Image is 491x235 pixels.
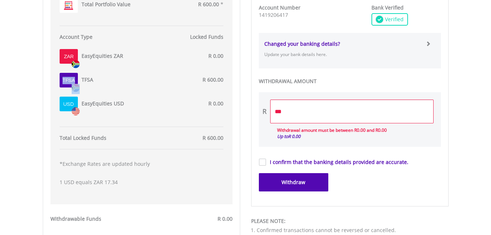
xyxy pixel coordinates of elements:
[72,84,80,92] img: zar.png
[218,215,233,222] span: R 0.00
[60,33,92,40] strong: Account Type
[82,100,124,107] label: EasyEquities USD
[72,107,80,116] img: usd.png
[203,76,223,83] span: R 600.00
[190,33,223,40] strong: Locked Funds
[50,215,101,222] strong: Withdrawable Funds
[64,53,73,60] label: ZAR
[63,77,75,84] label: Tfsa
[264,51,420,57] p: Update your bank details here.
[288,133,301,139] span: R 0.00
[208,100,223,107] span: R 0.00
[198,1,219,8] span: R 600.00
[63,101,74,108] label: USD
[82,1,131,8] label: Total Portfolio Value
[82,76,93,83] label: TFSA
[257,227,449,234] li: Confirmed transactions cannot be reversed or cancelled.
[277,133,301,139] i: Up to
[263,107,267,116] div: R
[60,157,223,197] div: 1 USD equals ZAR 17.34
[60,134,106,141] strong: Total Locked Funds
[208,52,223,59] span: R 0.00
[266,158,408,166] label: I confirm that the banking details provided are accurate.
[60,160,223,168] p: *Exchange Rates are updated hourly
[251,217,449,225] div: PLEASE NOTE:
[259,173,328,191] button: Withdraw
[259,4,301,11] strong: Account Number
[277,127,387,133] span: Withdrawal amount must be between R0.00 and R0.00
[72,60,80,68] img: zar.png
[64,1,73,10] img: favicon.png
[264,40,340,47] strong: Changed your banking details?
[259,78,441,85] label: WITHDRAWAL AMOUNT
[82,52,123,60] label: EasyEquities ZAR
[259,11,288,18] span: 1419206417
[383,16,404,23] span: Verified
[371,4,404,11] strong: Bank Verified
[203,134,223,141] span: R 600.00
